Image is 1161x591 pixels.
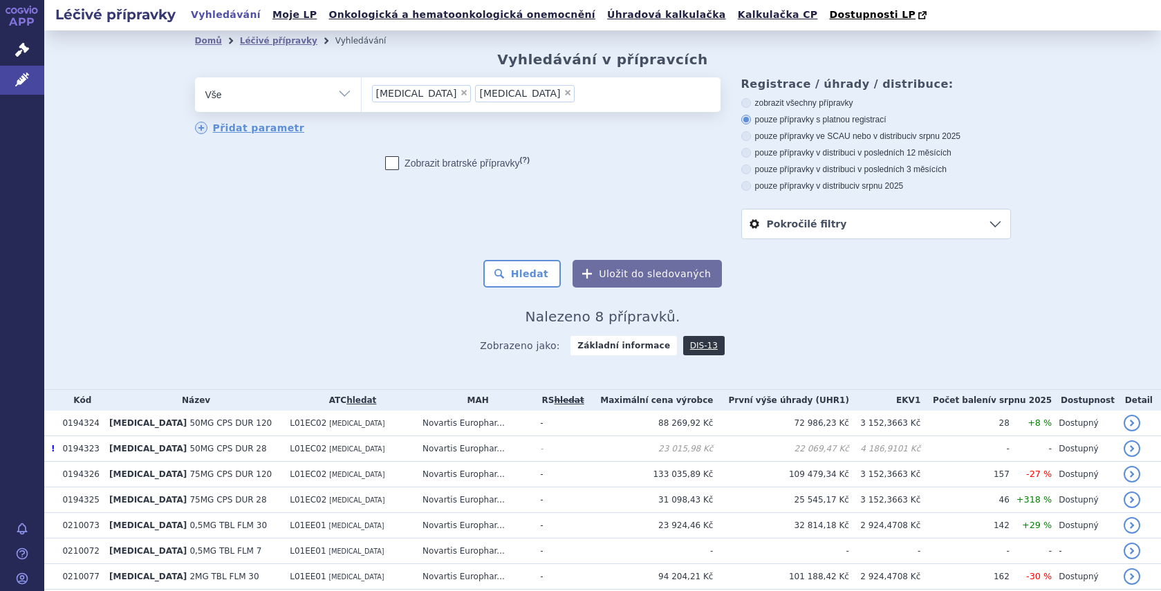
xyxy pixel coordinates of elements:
td: Novartis Europhar... [416,436,533,462]
td: - [586,538,713,564]
span: Dostupnosti LP [829,9,916,20]
td: 3 152,3663 Kč [849,487,920,513]
a: detail [1124,491,1140,508]
td: - [533,538,586,564]
td: 3 152,3663 Kč [849,462,920,487]
span: Nalezeno 8 přípravků. [526,308,680,325]
span: [MEDICAL_DATA] [328,573,384,581]
strong: Základní informace [570,336,677,355]
h2: Vyhledávání v přípravcích [497,51,708,68]
td: Novartis Europhar... [416,513,533,538]
td: Novartis Europhar... [416,564,533,590]
th: RS [533,390,586,411]
span: [MEDICAL_DATA] [329,445,384,453]
th: MAH [416,390,533,411]
a: detail [1124,440,1140,457]
span: [MEDICAL_DATA] [109,444,187,453]
td: Dostupný [1052,564,1117,590]
td: 0194326 [55,462,102,487]
th: ATC [283,390,416,411]
span: Poslední data tohoto produktu jsou ze SCAU platného k 01.03.2020. [51,444,55,453]
th: Počet balení [920,390,1052,411]
span: 75MG CPS DUR 120 [189,469,272,479]
td: - [533,411,586,436]
abbr: (?) [520,156,530,165]
span: L01EE01 [290,546,326,556]
td: 23 015,98 Kč [586,436,713,462]
label: pouze přípravky v distribuci v posledních 12 měsících [741,147,1011,158]
td: Novartis Europhar... [416,487,533,513]
td: 25 545,17 Kč [713,487,849,513]
span: v srpnu 2025 [913,131,960,141]
th: Kód [55,390,102,411]
span: [MEDICAL_DATA] [109,418,187,428]
span: [MEDICAL_DATA] [479,88,560,98]
span: [MEDICAL_DATA] [109,520,187,530]
td: Dostupný [1052,411,1117,436]
span: +8 % [1028,418,1052,428]
span: [MEDICAL_DATA] [328,547,384,555]
a: DIS-13 [683,336,725,355]
del: hledat [554,395,584,405]
td: - [533,436,586,462]
td: Novartis Europhar... [416,462,533,487]
td: - [849,538,920,564]
label: Zobrazit bratrské přípravky [385,156,530,170]
span: L01EE01 [290,572,326,581]
td: - [713,538,849,564]
label: pouze přípravky ve SCAU nebo v distribuci [741,131,1011,142]
td: 4 186,9101 Kč [849,436,920,462]
td: 133 035,89 Kč [586,462,713,487]
a: detail [1124,466,1140,482]
td: Novartis Europhar... [416,411,533,436]
td: 101 188,42 Kč [713,564,849,590]
a: Kalkulačka CP [734,6,822,24]
td: Dostupný [1052,462,1117,487]
span: 50MG CPS DUR 120 [189,418,272,428]
th: Název [102,390,283,411]
span: [MEDICAL_DATA] [109,469,187,479]
a: detail [1124,543,1140,559]
span: -27 % [1026,469,1052,479]
button: Hledat [483,260,561,288]
h3: Registrace / úhrady / distribuce: [741,77,1011,91]
td: - [533,487,586,513]
td: 0210077 [55,564,102,590]
span: [MEDICAL_DATA] [109,546,187,556]
td: 23 924,46 Kč [586,513,713,538]
span: [MEDICAL_DATA] [109,572,187,581]
span: v srpnu 2025 [855,181,903,191]
label: pouze přípravky s platnou registrací [741,114,1011,125]
label: pouze přípravky v distribuci [741,180,1011,191]
td: 94 204,21 Kč [586,564,713,590]
label: pouze přípravky v distribuci v posledních 3 měsících [741,164,1011,175]
td: - [533,564,586,590]
h2: Léčivé přípravky [44,5,187,24]
td: 0210072 [55,538,102,564]
td: 142 [920,513,1010,538]
th: Detail [1117,390,1161,411]
span: 0,5MG TBL FLM 7 [189,546,261,556]
span: [MEDICAL_DATA] [329,471,384,478]
span: [MEDICAL_DATA] [109,495,187,505]
span: 75MG CPS DUR 28 [189,495,266,505]
a: detail [1124,568,1140,585]
span: L01EC02 [290,469,326,479]
span: 0,5MG TBL FLM 30 [189,520,267,530]
a: Vyhledávání [187,6,265,24]
a: Pokročilé filtry [742,209,1010,238]
td: - [920,436,1010,462]
span: L01EC02 [290,495,326,505]
th: EKV1 [849,390,920,411]
span: × [564,88,572,97]
td: 2 924,4708 Kč [849,564,920,590]
td: - [920,538,1010,564]
td: 0194323 [55,436,102,462]
td: - [1010,436,1052,462]
td: 157 [920,462,1010,487]
td: Dostupný [1052,436,1117,462]
td: - [1010,538,1052,564]
a: detail [1124,517,1140,534]
td: 28 [920,411,1010,436]
span: [MEDICAL_DATA] [329,420,384,427]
